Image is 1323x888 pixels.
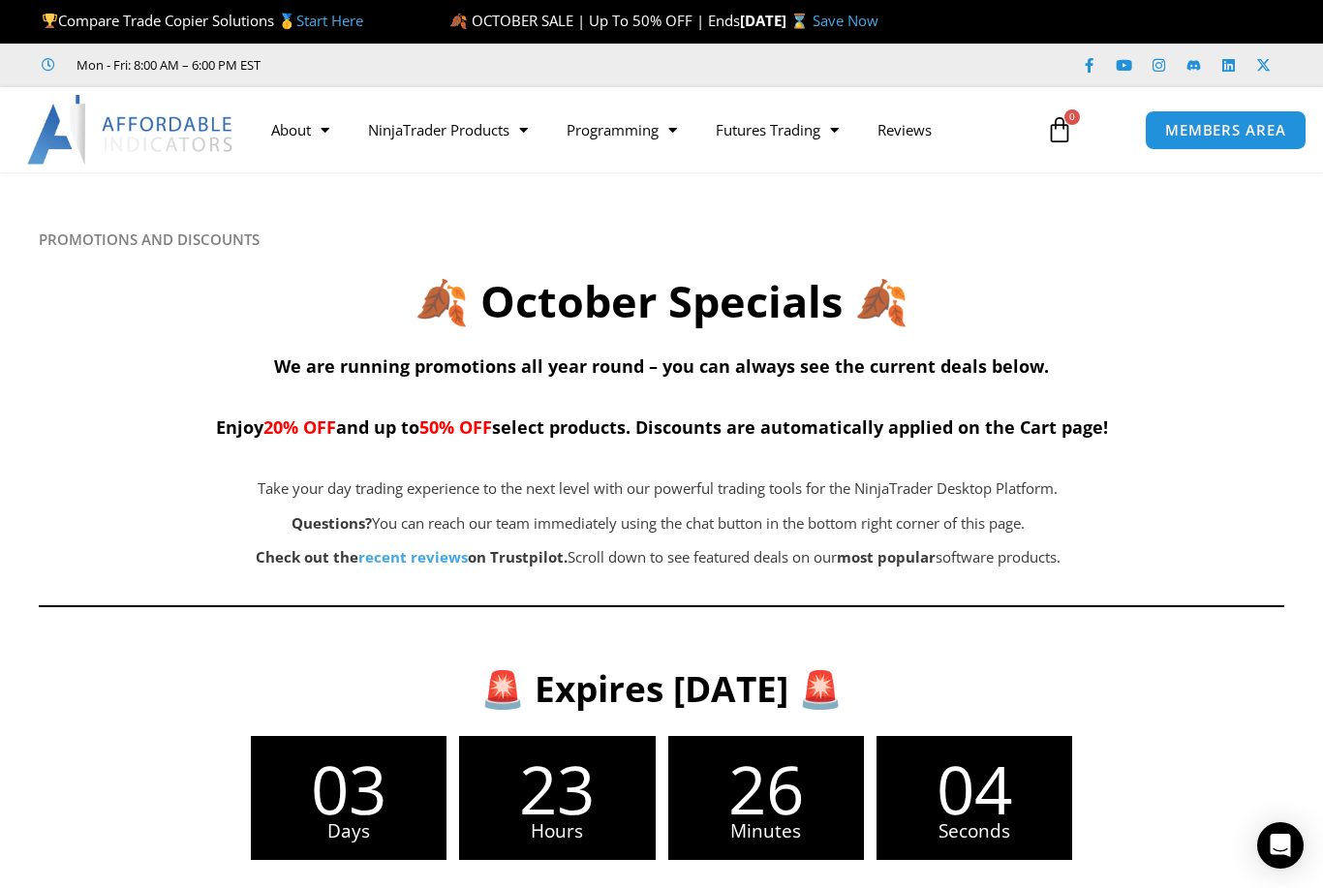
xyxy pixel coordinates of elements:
[39,273,1284,330] h2: 🍂 October Specials 🍂
[459,755,655,822] span: 23
[72,53,261,77] span: Mon - Fri: 8:00 AM – 6:00 PM EST
[292,513,372,533] strong: Questions?
[252,107,349,152] a: About
[877,755,1072,822] span: 04
[136,544,1180,571] p: Scroll down to see featured deals on our software products.
[547,107,696,152] a: Programming
[136,510,1180,537] p: You can reach our team immediately using the chat button in the bottom right corner of this page.
[837,547,936,566] b: most popular
[1017,102,1102,158] a: 0
[43,14,57,28] img: 🏆
[288,55,578,75] iframe: Customer reviews powered by Trustpilot
[358,547,468,566] a: recent reviews
[459,822,655,841] span: Hours
[349,107,547,152] a: NinjaTrader Products
[696,107,858,152] a: Futures Trading
[252,107,1032,152] nav: Menu
[274,354,1049,378] span: We are running promotions all year round – you can always see the current deals below.
[39,230,1284,249] h6: PROMOTIONS AND DISCOUNTS
[216,415,1108,439] span: Enjoy and up to select products. Discounts are automatically applied on the Cart page!
[1165,123,1286,138] span: MEMBERS AREA
[27,95,235,165] img: LogoAI | Affordable Indicators – NinjaTrader
[42,11,363,30] span: Compare Trade Copier Solutions 🥇
[49,665,1275,712] h3: 🚨 Expires [DATE] 🚨
[668,755,864,822] span: 26
[877,822,1072,841] span: Seconds
[1257,822,1304,869] div: Open Intercom Messenger
[1145,110,1307,150] a: MEMBERS AREA
[263,415,336,439] span: 20% OFF
[813,11,878,30] a: Save Now
[296,11,363,30] a: Start Here
[419,415,492,439] span: 50% OFF
[251,822,446,841] span: Days
[1064,109,1080,125] span: 0
[258,478,1058,498] span: Take your day trading experience to the next level with our powerful trading tools for the NinjaT...
[740,11,813,30] strong: [DATE] ⌛
[251,755,446,822] span: 03
[668,822,864,841] span: Minutes
[449,11,740,30] span: 🍂 OCTOBER SALE | Up To 50% OFF | Ends
[858,107,951,152] a: Reviews
[256,547,568,566] strong: Check out the on Trustpilot.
